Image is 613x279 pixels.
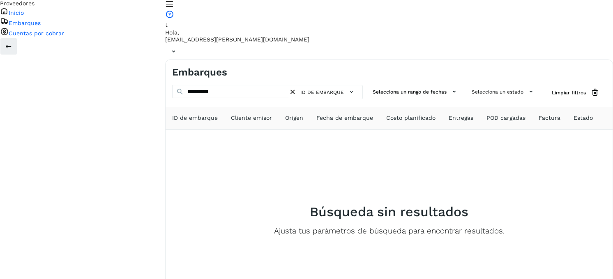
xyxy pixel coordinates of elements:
[386,114,436,122] span: Costo planificado
[274,226,505,236] p: Ajusta tus parámetros de búsqueda para encontrar resultados.
[486,114,525,122] span: POD cargadas
[300,89,344,96] span: ID de embarque
[9,9,24,16] a: Inicio
[449,114,473,122] span: Entregas
[231,114,272,122] span: Cliente emisor
[539,114,560,122] span: Factura
[165,29,613,36] p: Hola,
[552,89,586,96] span: Limpiar filtros
[9,20,41,26] a: Embarques
[285,114,303,122] span: Origen
[369,85,462,98] button: Selecciona un rango de fechas
[172,66,227,78] h4: Embarques
[468,85,539,98] button: Selecciona un estado
[9,30,64,37] a: Cuentas por cobrar
[545,85,606,100] button: Limpiar filtros
[310,204,468,220] h2: Búsqueda sin resultados
[165,21,168,28] span: t
[297,85,359,99] button: ID de embarque
[574,114,593,122] span: Estado
[316,114,373,122] span: Fecha de embarque
[172,114,218,122] span: ID de embarque
[165,36,613,43] p: transportes.lg.lozano@gmail.com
